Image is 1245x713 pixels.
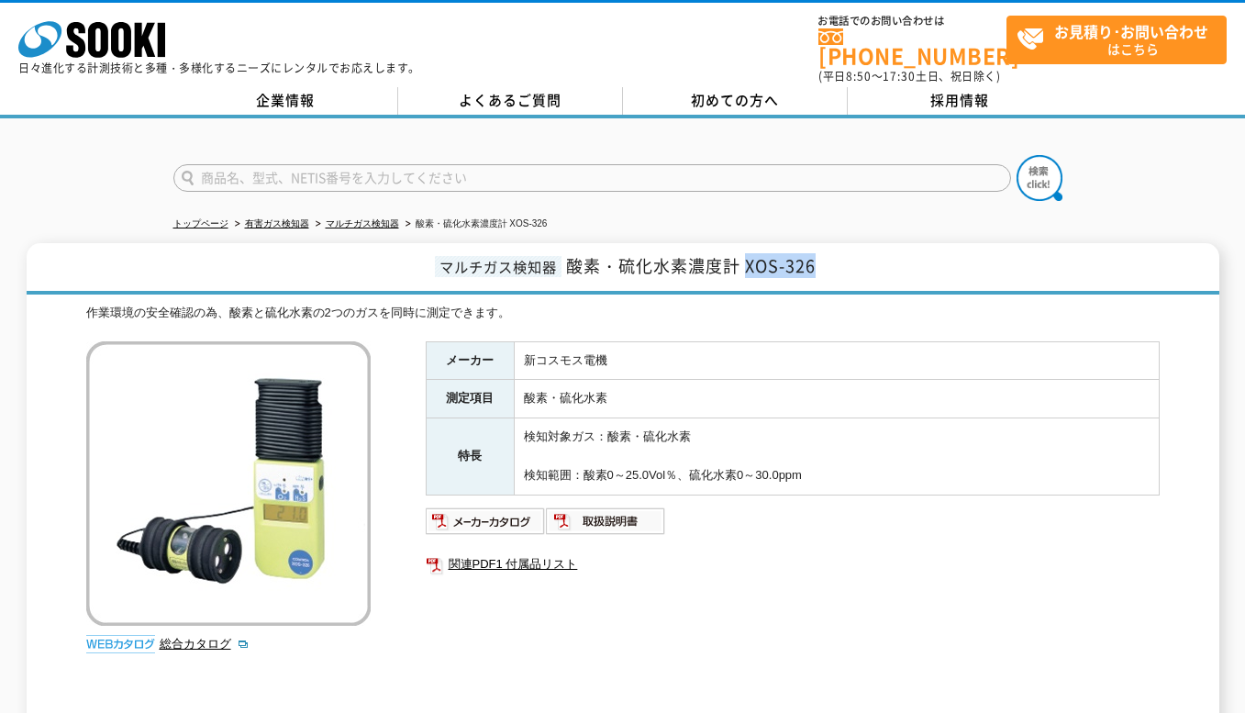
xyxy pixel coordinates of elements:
img: 酸素・硫化水素濃度計 XOS-326 [86,341,371,626]
span: 8:50 [846,68,872,84]
a: 有害ガス検知器 [245,218,309,228]
span: 17:30 [883,68,916,84]
span: お電話でのお問い合わせは [818,16,1006,27]
span: 酸素・硫化水素濃度計 XOS-326 [566,253,816,278]
a: 取扱説明書 [546,518,666,532]
a: 総合カタログ [160,637,250,651]
img: メーカーカタログ [426,507,546,536]
a: 関連PDF1 付属品リスト [426,552,1160,576]
th: 測定項目 [426,380,514,418]
td: 検知対象ガス：酸素・硫化水素 検知範囲：酸素0～25.0Vol％、硫化水素0～30.0ppm [514,418,1159,495]
a: マルチガス検知器 [326,218,399,228]
input: 商品名、型式、NETIS番号を入力してください [173,164,1011,192]
a: トップページ [173,218,228,228]
a: 企業情報 [173,87,398,115]
a: メーカーカタログ [426,518,546,532]
img: webカタログ [86,635,155,653]
img: btn_search.png [1017,155,1062,201]
img: 取扱説明書 [546,507,666,536]
a: お見積り･お問い合わせはこちら [1006,16,1227,64]
li: 酸素・硫化水素濃度計 XOS-326 [402,215,548,234]
div: 作業環境の安全確認の為、酸素と硫化水素の2つのガスを同時に測定できます。 [86,304,1160,323]
a: [PHONE_NUMBER] [818,28,1006,66]
th: 特長 [426,418,514,495]
span: (平日 ～ 土日、祝日除く) [818,68,1000,84]
a: 初めての方へ [623,87,848,115]
td: 酸素・硫化水素 [514,380,1159,418]
span: はこちら [1017,17,1226,62]
span: 初めての方へ [691,90,779,110]
td: 新コスモス電機 [514,341,1159,380]
span: マルチガス検知器 [435,256,561,277]
strong: お見積り･お問い合わせ [1054,20,1208,42]
th: メーカー [426,341,514,380]
a: よくあるご質問 [398,87,623,115]
a: 採用情報 [848,87,1073,115]
p: 日々進化する計測技術と多種・多様化するニーズにレンタルでお応えします。 [18,62,420,73]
